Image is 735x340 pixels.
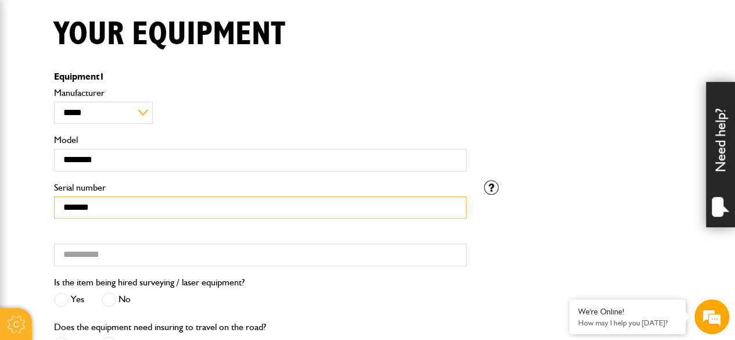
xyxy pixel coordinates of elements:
img: d_20077148190_company_1631870298795_20077148190 [20,65,49,81]
div: We're Online! [578,307,677,317]
em: Start Chat [158,262,211,277]
label: Manufacturer [54,88,467,98]
label: Serial number [54,183,467,192]
p: Equipment [54,72,467,81]
div: Minimize live chat window [191,6,218,34]
div: Need help? [706,82,735,227]
label: Model [54,135,467,145]
textarea: Type your message and hit 'Enter' [15,210,212,251]
p: How may I help you today? [578,318,677,327]
span: 1 [99,71,105,82]
label: No [102,292,131,307]
label: Is the item being hired surveying / laser equipment? [54,278,245,287]
input: Enter your email address [15,142,212,167]
input: Enter your last name [15,108,212,133]
label: Yes [54,292,84,307]
input: Enter your phone number [15,176,212,202]
div: Chat with us now [60,65,195,80]
label: Does the equipment need insuring to travel on the road? [54,323,266,332]
h1: Your equipment [54,15,285,54]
